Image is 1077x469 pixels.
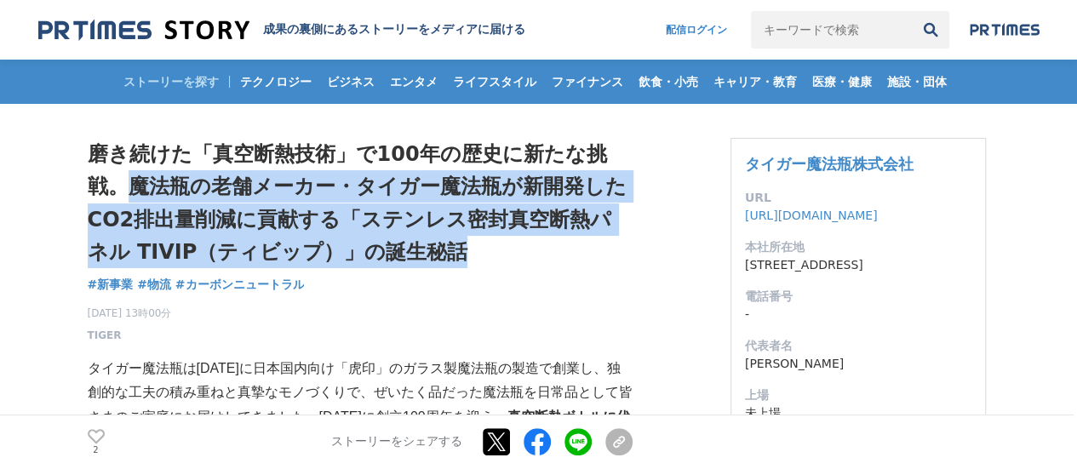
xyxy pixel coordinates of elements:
[545,74,630,89] span: ファイナンス
[632,74,705,89] span: 飲食・小売
[233,74,318,89] span: テクノロジー
[175,276,305,294] a: #カーボンニュートラル
[745,209,878,222] a: [URL][DOMAIN_NAME]
[88,277,134,292] span: #新事業
[805,60,879,104] a: 医療・健康
[320,60,381,104] a: ビジネス
[751,11,912,49] input: キーワードで検索
[137,276,171,294] a: #物流
[745,238,971,256] dt: 本社所在地
[745,404,971,422] dd: 未上場
[632,60,705,104] a: 飲食・小売
[175,277,305,292] span: #カーボンニュートラル
[745,386,971,404] dt: 上場
[745,355,971,373] dd: [PERSON_NAME]
[38,19,249,42] img: 成果の裏側にあるストーリーをメディアに届ける
[88,138,633,269] h1: 磨き続けた「真空断熱技術」で100年の歴史に新たな挑戦。魔法瓶の老舗メーカー・タイガー魔法瓶が新開発したCO2排出量削減に貢献する「ステンレス密封真空断熱パネル TIVIP（ティビップ）」の誕生秘話
[446,60,543,104] a: ライフスタイル
[383,74,444,89] span: エンタメ
[880,74,954,89] span: 施設・団体
[88,328,122,343] a: TIGER
[88,306,172,321] span: [DATE] 13時00分
[880,60,954,104] a: 施設・団体
[263,22,525,37] h2: 成果の裏側にあるストーリーをメディアに届ける
[233,60,318,104] a: テクノロジー
[745,306,971,323] dd: -
[745,337,971,355] dt: 代表者名
[745,256,971,274] dd: [STREET_ADDRESS]
[745,189,971,207] dt: URL
[38,19,525,42] a: 成果の裏側にあるストーリーをメディアに届ける 成果の裏側にあるストーリーをメディアに届ける
[970,23,1040,37] img: prtimes
[446,74,543,89] span: ライフスタイル
[320,74,381,89] span: ビジネス
[88,446,105,455] p: 2
[707,74,804,89] span: キャリア・教育
[88,276,134,294] a: #新事業
[545,60,630,104] a: ファイナンス
[383,60,444,104] a: エンタメ
[137,277,171,292] span: #物流
[649,11,744,49] a: 配信ログイン
[331,435,462,450] p: ストーリーをシェアする
[707,60,804,104] a: キャリア・教育
[912,11,949,49] button: 検索
[745,155,914,173] a: タイガー魔法瓶株式会社
[805,74,879,89] span: 医療・健康
[745,288,971,306] dt: 電話番号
